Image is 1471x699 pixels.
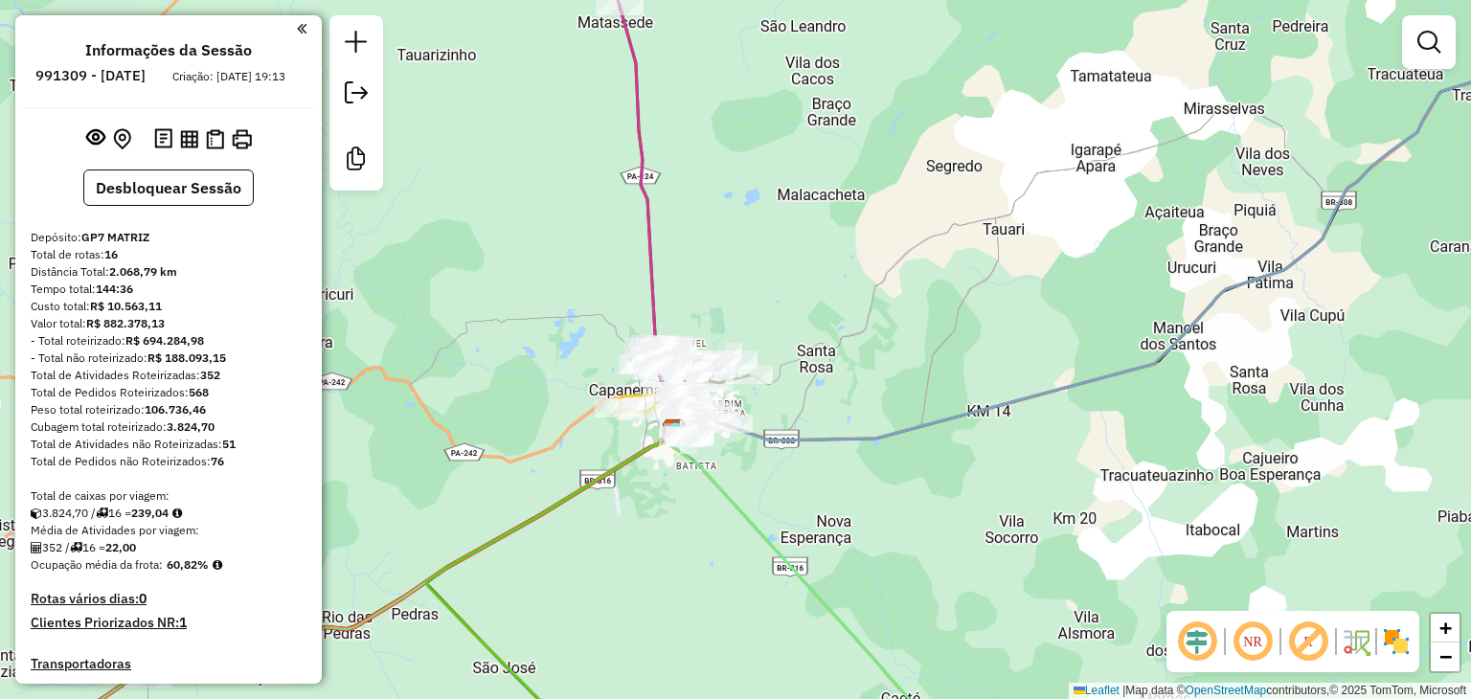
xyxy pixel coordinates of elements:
strong: 51 [222,437,236,451]
button: Visualizar Romaneio [202,125,228,153]
img: GP7 MATRIZ [662,418,687,443]
img: Fluxo de ruas [1341,626,1371,657]
span: − [1439,644,1452,668]
button: Centralizar mapa no depósito ou ponto de apoio [109,124,135,154]
div: Tempo total: [31,281,306,298]
div: Custo total: [31,298,306,315]
button: Desbloquear Sessão [83,169,254,206]
a: Clique aqui para minimizar o painel [297,17,306,39]
strong: GP7 MATRIZ [81,230,149,244]
div: Total de Atividades Roteirizadas: [31,367,306,384]
a: Criar modelo [337,140,375,183]
strong: R$ 188.093,15 [147,350,226,365]
strong: 1 [179,614,187,631]
div: - Total roteirizado: [31,332,306,349]
div: Map data © contributors,© 2025 TomTom, Microsoft [1069,683,1471,699]
img: GP7 CAPANEMA [663,419,688,444]
h4: Rotas vários dias: [31,591,306,607]
div: Peso total roteirizado: [31,401,306,418]
a: Leaflet [1074,684,1120,697]
div: Depósito: [31,229,306,246]
strong: 60,82% [167,557,209,572]
div: - Total não roteirizado: [31,349,306,367]
img: Exibir/Ocultar setores [1381,626,1412,657]
div: Total de caixas por viagem: [31,487,306,505]
button: Logs desbloquear sessão [150,124,176,154]
button: Exibir sessão original [82,124,109,154]
strong: 568 [189,385,209,399]
div: Média de Atividades por viagem: [31,522,306,539]
strong: 0 [139,590,147,607]
i: Cubagem total roteirizado [31,507,42,519]
strong: 239,04 [131,506,169,520]
button: Imprimir Rotas [228,125,256,153]
strong: 106.736,46 [145,402,206,417]
div: Cubagem total roteirizado: [31,418,306,436]
h4: Transportadoras [31,656,306,672]
strong: 3.824,70 [167,419,215,434]
button: Visualizar relatório de Roteirização [176,125,202,151]
i: Meta Caixas/viagem: 220,00 Diferença: 19,04 [172,507,182,519]
a: Exibir filtros [1410,23,1448,61]
strong: R$ 10.563,11 [90,299,162,313]
strong: 2.068,79 km [109,264,177,279]
em: Média calculada utilizando a maior ocupação (%Peso ou %Cubagem) de cada rota da sessão. Rotas cro... [213,559,222,571]
span: Ocupação média da frota: [31,557,163,572]
div: Valor total: [31,315,306,332]
div: 352 / 16 = [31,539,306,556]
i: Total de rotas [96,507,108,519]
a: OpenStreetMap [1186,684,1267,697]
a: Nova sessão e pesquisa [337,23,375,66]
h4: Clientes Priorizados NR: [31,615,306,631]
h6: 991309 - [DATE] [35,67,146,84]
a: Zoom in [1431,614,1460,643]
strong: R$ 694.284,98 [125,333,204,348]
div: 3.824,70 / 16 = [31,505,306,522]
span: Ocultar NR [1230,619,1276,665]
a: Exportar sessão [337,74,375,117]
div: Criação: [DATE] 19:13 [165,68,293,85]
div: Total de rotas: [31,246,306,263]
a: Zoom out [1431,643,1460,671]
i: Total de rotas [70,542,82,553]
span: | [1122,684,1125,697]
strong: 76 [211,454,224,468]
i: Total de Atividades [31,542,42,553]
span: + [1439,616,1452,640]
strong: 22,00 [105,540,136,554]
div: Total de Pedidos não Roteirizados: [31,453,306,470]
h4: Informações da Sessão [85,41,252,59]
span: Ocultar deslocamento [1174,619,1220,665]
strong: R$ 882.378,13 [86,316,165,330]
span: Exibir rótulo [1285,619,1331,665]
div: Total de Pedidos Roteirizados: [31,384,306,401]
div: Distância Total: [31,263,306,281]
div: Total de Atividades não Roteirizadas: [31,436,306,453]
strong: 352 [200,368,220,382]
strong: 16 [104,247,118,261]
strong: 144:36 [96,282,133,296]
